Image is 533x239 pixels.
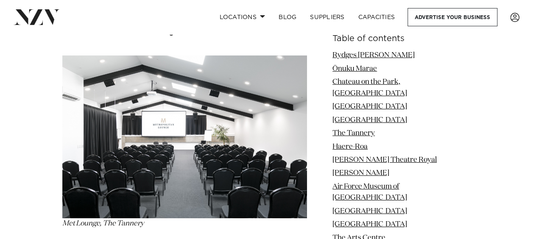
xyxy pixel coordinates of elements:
a: Ōnuku Marae [332,65,377,72]
a: Haere-Roa [332,143,368,150]
a: [GEOGRAPHIC_DATA] [332,116,407,123]
a: [GEOGRAPHIC_DATA] [332,103,407,110]
a: [PERSON_NAME] [332,170,389,177]
a: SUPPLIERS [303,8,351,26]
h6: Table of contents [332,34,471,43]
a: Air Force Museum of [GEOGRAPHIC_DATA] [332,183,407,201]
img: nzv-logo.png [14,9,60,25]
a: [PERSON_NAME] Theatre Royal [332,156,437,164]
em: Met Lounge, The Tannery [62,220,144,227]
a: [GEOGRAPHIC_DATA] [332,221,407,228]
a: Chateau on the Park, [GEOGRAPHIC_DATA] [332,78,407,97]
span: The Tannery [62,15,180,35]
a: The Tannery [332,130,375,137]
a: Capacities [352,8,402,26]
a: Locations [212,8,272,26]
a: Rydges [PERSON_NAME] [332,52,415,59]
a: [GEOGRAPHIC_DATA] [332,207,407,214]
a: Advertise your business [407,8,497,26]
a: BLOG [272,8,303,26]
